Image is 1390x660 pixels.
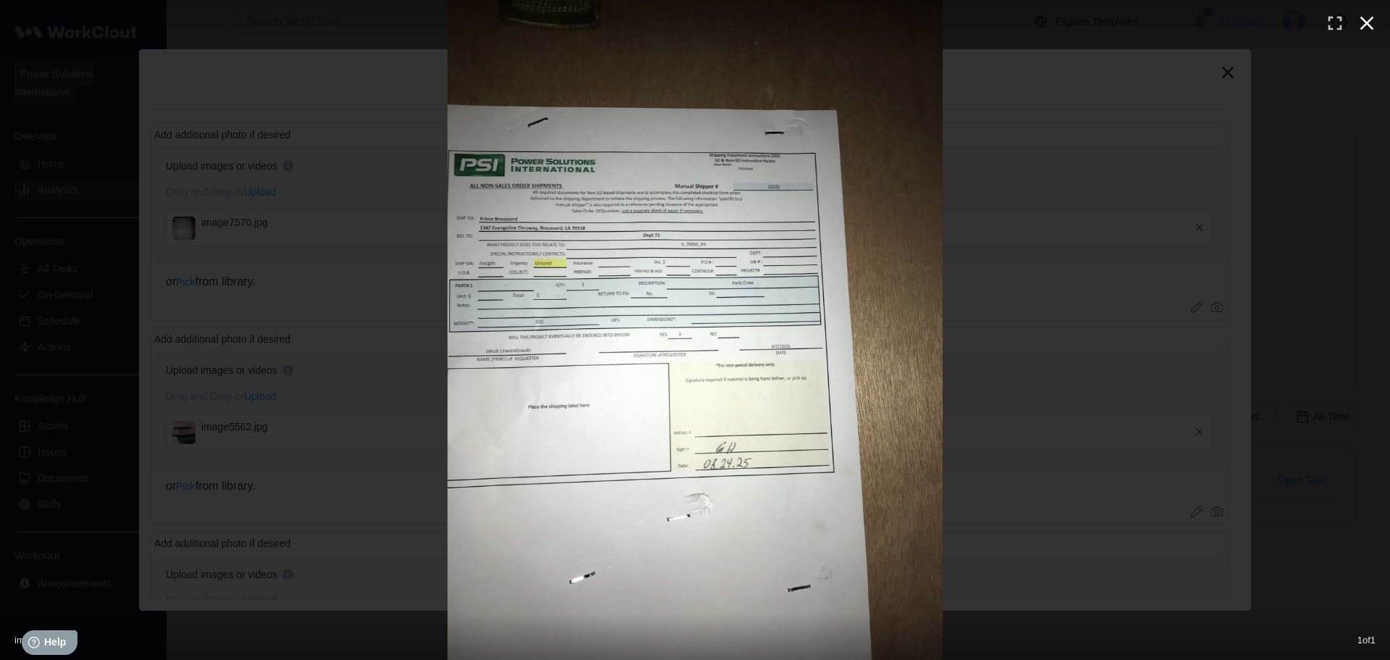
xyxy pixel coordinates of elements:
[1351,7,1383,39] button: Close (esc)
[14,635,76,646] span: image7570.jpg
[1319,7,1351,39] button: Enter fullscreen (f)
[1357,635,1376,646] span: 1 of 1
